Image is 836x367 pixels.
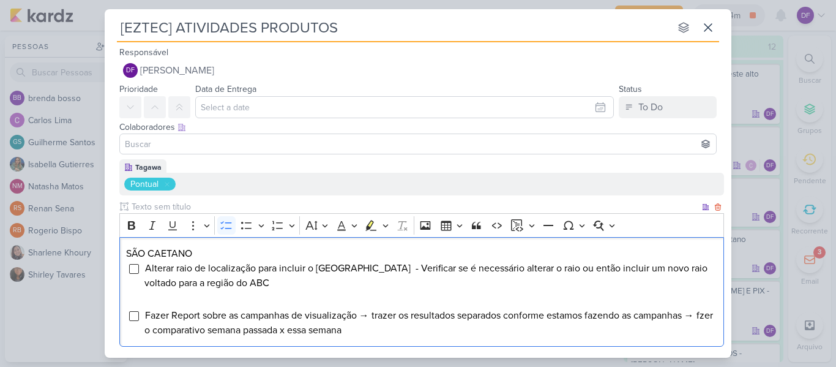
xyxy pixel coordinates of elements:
input: Kard Sem Título [117,17,670,39]
button: To Do [619,96,717,118]
label: Data de Entrega [195,84,256,94]
div: Editor editing area: main [119,237,724,347]
div: Colaboradores [119,121,717,134]
div: Editor toolbar [119,213,724,237]
input: Buscar [122,137,714,151]
input: Select a date [195,96,614,118]
div: Diego Freitas [123,63,138,78]
p: DF [126,67,135,74]
p: SÃO CAETANO [126,246,718,261]
input: Texto sem título [129,200,700,213]
span: [PERSON_NAME] [140,63,214,78]
div: Tagawa [135,162,162,173]
button: DF [PERSON_NAME] [119,59,717,81]
span: Alterar raio de localização para incluir o [GEOGRAPHIC_DATA] - Verificar se é necessário alterar ... [144,262,707,289]
div: To Do [638,100,663,115]
label: Responsável [119,47,168,58]
span: Fazer Report sobre as campanhas de visualização → trazer os resultados separados conforme estamos... [144,309,713,336]
label: Prioridade [119,84,158,94]
div: Pontual [130,178,159,191]
label: Status [619,84,642,94]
